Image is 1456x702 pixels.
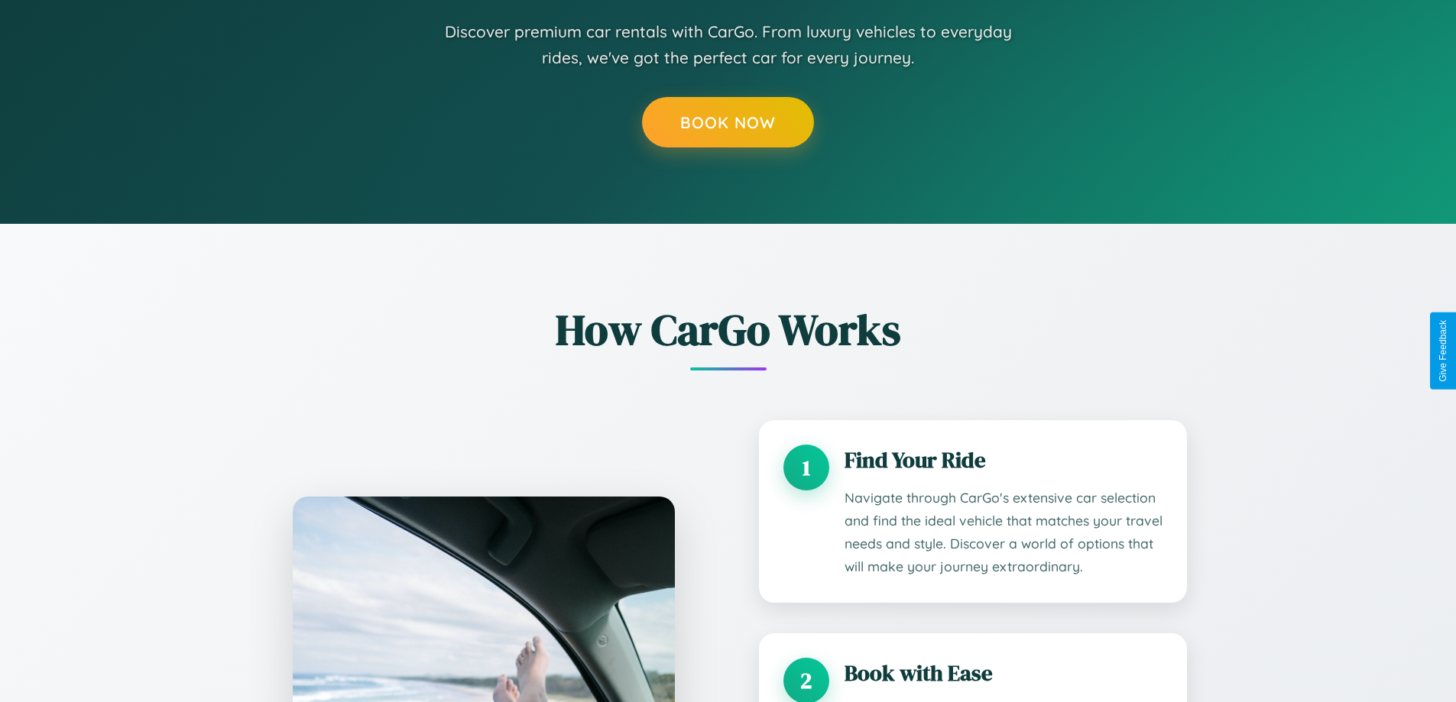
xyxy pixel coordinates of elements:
[845,658,1163,688] h3: Book with Ease
[1438,320,1448,382] div: Give Feedback
[845,445,1163,475] h3: Find Your Ride
[270,300,1187,359] h2: How CarGo Works
[845,487,1163,578] p: Navigate through CarGo's extensive car selection and find the ideal vehicle that matches your tra...
[423,19,1034,70] p: Discover premium car rentals with CarGo. From luxury vehicles to everyday rides, we've got the pe...
[642,97,814,147] button: Book Now
[783,445,829,490] div: 1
